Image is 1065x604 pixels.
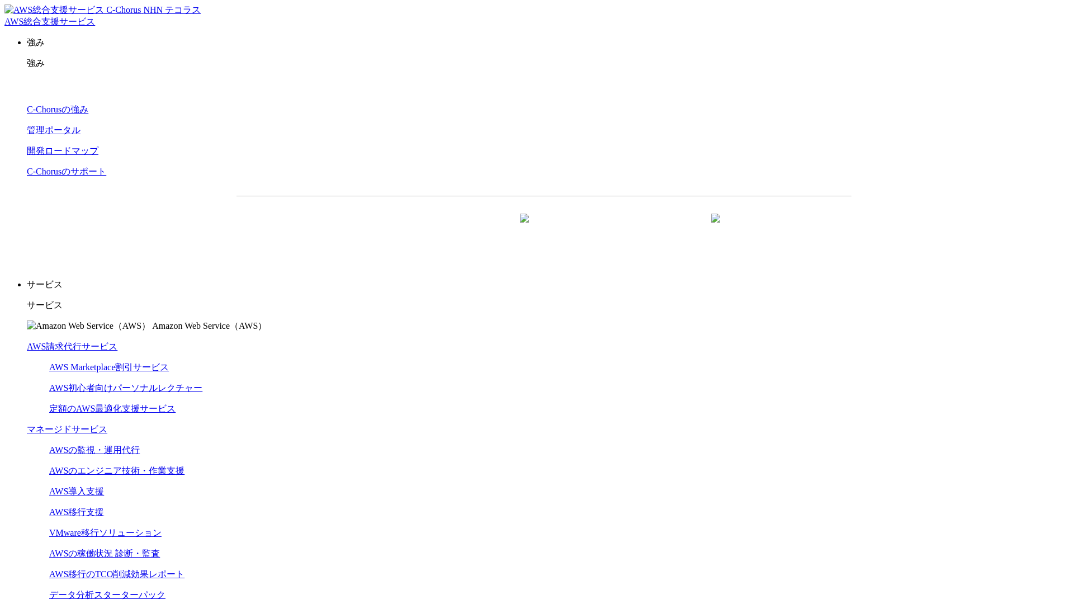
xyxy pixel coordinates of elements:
a: VMware移行ソリューション [49,528,162,537]
a: AWS請求代行サービス [27,342,117,351]
a: AWSのエンジニア技術・作業支援 [49,466,184,475]
img: 矢印 [520,214,529,243]
a: AWS Marketplace割引サービス [49,362,169,372]
p: サービス [27,300,1061,312]
p: サービス [27,279,1061,291]
a: 定額のAWS最適化支援サービス [49,404,176,413]
a: AWS初心者向けパーソナルレクチャー [49,383,202,393]
a: AWS導入支援 [49,487,104,496]
span: Amazon Web Service（AWS） [152,321,267,331]
a: 管理ポータル [27,125,81,135]
a: C-Chorusの強み [27,105,88,114]
a: AWS移行のTCO削減効果レポート [49,569,184,579]
a: マネージドサービス [27,424,107,434]
a: AWS総合支援サービス C-Chorus NHN テコラスAWS総合支援サービス [4,5,201,26]
a: 開発ロードマップ [27,146,98,155]
a: AWSの監視・運用代行 [49,445,140,455]
a: AWS移行支援 [49,507,104,517]
img: Amazon Web Service（AWS） [27,320,150,332]
p: 強み [27,58,1061,69]
a: まずは相談する [550,214,730,242]
a: C-Chorusのサポート [27,167,106,176]
p: 強み [27,37,1061,49]
a: データ分析スターターパック [49,590,165,600]
a: AWSの稼働状況 診断・監査 [49,549,160,558]
a: 資料を請求する [358,214,538,242]
img: AWS総合支援サービス C-Chorus [4,4,141,16]
img: 矢印 [711,214,720,243]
